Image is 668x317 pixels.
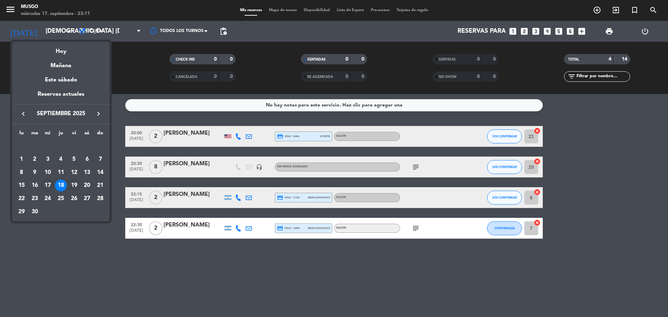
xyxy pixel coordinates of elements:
[94,180,106,191] div: 21
[54,153,67,166] td: 4 de septiembre de 2025
[28,166,41,179] td: 9 de septiembre de 2025
[81,193,93,205] div: 27
[29,180,41,191] div: 16
[29,193,41,205] div: 23
[81,129,94,140] th: sábado
[55,180,67,191] div: 18
[41,166,54,179] td: 10 de septiembre de 2025
[28,205,41,219] td: 30 de septiembre de 2025
[94,153,106,165] div: 7
[16,180,27,191] div: 15
[55,167,67,179] div: 11
[17,109,30,118] button: keyboard_arrow_left
[29,167,41,179] div: 9
[81,192,94,205] td: 27 de septiembre de 2025
[54,166,67,179] td: 11 de septiembre de 2025
[19,110,27,118] i: keyboard_arrow_left
[16,206,27,218] div: 29
[81,179,94,192] td: 20 de septiembre de 2025
[54,129,67,140] th: jueves
[54,192,67,205] td: 25 de septiembre de 2025
[15,205,28,219] td: 29 de septiembre de 2025
[42,167,54,179] div: 10
[68,167,80,179] div: 12
[94,179,107,192] td: 21 de septiembre de 2025
[15,129,28,140] th: lunes
[15,179,28,192] td: 15 de septiembre de 2025
[28,153,41,166] td: 2 de septiembre de 2025
[42,193,54,205] div: 24
[41,153,54,166] td: 3 de septiembre de 2025
[15,140,107,153] td: SEP.
[41,192,54,205] td: 24 de septiembre de 2025
[55,153,67,165] div: 4
[81,167,93,179] div: 13
[16,193,27,205] div: 22
[92,109,105,118] button: keyboard_arrow_right
[16,167,27,179] div: 8
[15,192,28,205] td: 22 de septiembre de 2025
[29,153,41,165] div: 2
[81,153,93,165] div: 6
[68,180,80,191] div: 19
[94,193,106,205] div: 28
[54,179,67,192] td: 18 de septiembre de 2025
[94,110,103,118] i: keyboard_arrow_right
[28,192,41,205] td: 23 de septiembre de 2025
[94,167,106,179] div: 14
[81,180,93,191] div: 20
[94,129,107,140] th: domingo
[67,192,81,205] td: 26 de septiembre de 2025
[94,166,107,179] td: 14 de septiembre de 2025
[94,192,107,205] td: 28 de septiembre de 2025
[68,153,80,165] div: 5
[16,153,27,165] div: 1
[41,179,54,192] td: 17 de septiembre de 2025
[68,193,80,205] div: 26
[55,193,67,205] div: 25
[29,206,41,218] div: 30
[67,129,81,140] th: viernes
[30,109,92,118] span: septiembre 2025
[12,56,110,70] div: Mañana
[67,179,81,192] td: 19 de septiembre de 2025
[12,90,110,104] div: Reservas actuales
[12,42,110,56] div: Hoy
[12,70,110,90] div: Este sábado
[42,180,54,191] div: 17
[42,153,54,165] div: 3
[28,179,41,192] td: 16 de septiembre de 2025
[67,166,81,179] td: 12 de septiembre de 2025
[15,166,28,179] td: 8 de septiembre de 2025
[94,153,107,166] td: 7 de septiembre de 2025
[28,129,41,140] th: martes
[15,153,28,166] td: 1 de septiembre de 2025
[67,153,81,166] td: 5 de septiembre de 2025
[81,153,94,166] td: 6 de septiembre de 2025
[41,129,54,140] th: miércoles
[81,166,94,179] td: 13 de septiembre de 2025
